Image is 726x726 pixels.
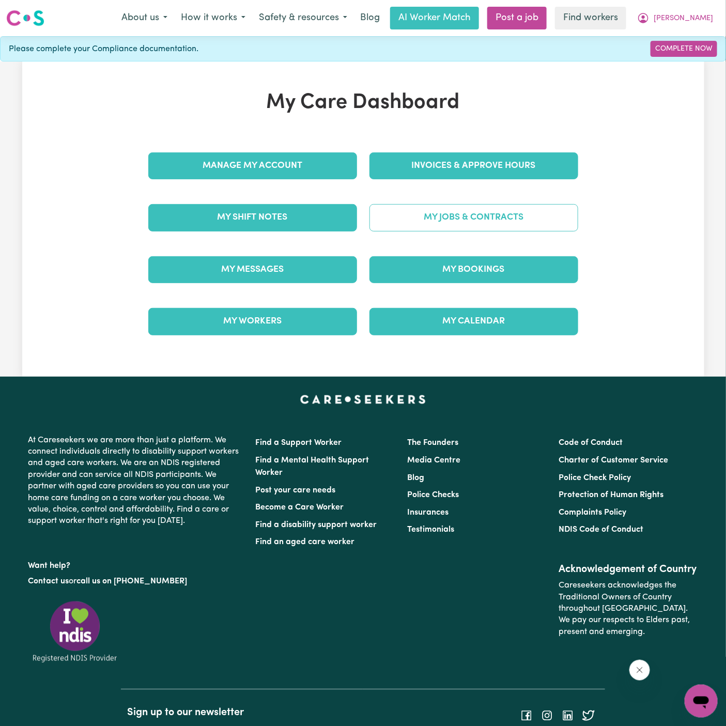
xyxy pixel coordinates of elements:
[369,152,578,179] a: Invoices & Approve Hours
[651,41,717,57] a: Complete Now
[148,256,357,283] a: My Messages
[407,491,459,499] a: Police Checks
[148,308,357,335] a: My Workers
[256,439,342,447] a: Find a Support Worker
[354,7,386,29] a: Blog
[407,439,458,447] a: The Founders
[252,7,354,29] button: Safety & resources
[369,308,578,335] a: My Calendar
[28,571,243,591] p: or
[654,13,713,24] span: [PERSON_NAME]
[28,577,69,585] a: Contact us
[174,7,252,29] button: How it works
[407,456,460,465] a: Media Centre
[256,456,369,477] a: Find a Mental Health Support Worker
[685,685,718,718] iframe: Button to launch messaging window
[582,711,595,719] a: Follow Careseekers on Twitter
[407,508,449,517] a: Insurances
[300,395,426,404] a: Careseekers home page
[28,599,121,664] img: Registered NDIS provider
[6,7,63,16] span: Need any help?
[559,576,698,642] p: Careseekers acknowledges the Traditional Owners of Country throughout [GEOGRAPHIC_DATA]. We pay o...
[6,6,44,30] a: Careseekers logo
[256,521,377,529] a: Find a disability support worker
[559,508,626,517] a: Complaints Policy
[28,556,243,571] p: Want help?
[559,563,698,576] h2: Acknowledgement of Country
[77,577,188,585] a: call us on [PHONE_NUMBER]
[127,706,357,719] h2: Sign up to our newsletter
[520,711,533,719] a: Follow Careseekers on Facebook
[28,430,243,531] p: At Careseekers we are more than just a platform. We connect individuals directly to disability su...
[115,7,174,29] button: About us
[256,486,336,495] a: Post your care needs
[6,9,44,27] img: Careseekers logo
[256,538,355,546] a: Find an aged care worker
[148,204,357,231] a: My Shift Notes
[559,456,668,465] a: Charter of Customer Service
[630,7,720,29] button: My Account
[390,7,479,29] a: AI Worker Match
[256,503,344,512] a: Become a Care Worker
[629,660,650,681] iframe: Close message
[562,711,574,719] a: Follow Careseekers on LinkedIn
[559,491,663,499] a: Protection of Human Rights
[9,43,198,55] span: Please complete your Compliance documentation.
[407,474,424,482] a: Blog
[559,474,631,482] a: Police Check Policy
[142,90,584,115] h1: My Care Dashboard
[369,256,578,283] a: My Bookings
[555,7,626,29] a: Find workers
[148,152,357,179] a: Manage My Account
[559,439,623,447] a: Code of Conduct
[407,526,454,534] a: Testimonials
[559,526,643,534] a: NDIS Code of Conduct
[369,204,578,231] a: My Jobs & Contracts
[541,711,553,719] a: Follow Careseekers on Instagram
[487,7,547,29] a: Post a job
